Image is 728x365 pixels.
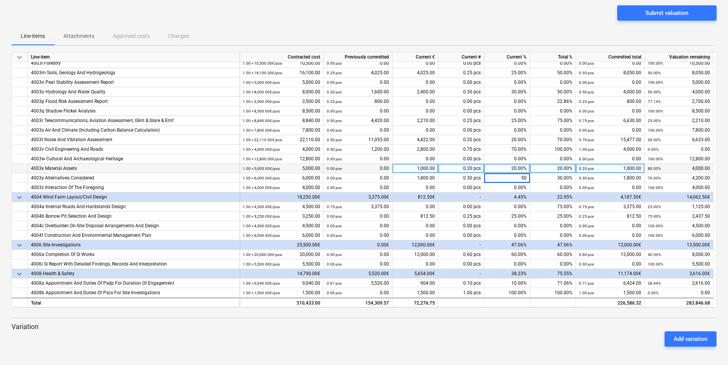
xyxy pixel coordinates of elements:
[579,80,594,85] small: 0.00 pcs
[648,68,710,78] div: 8,050.00
[579,116,641,125] div: 6,630.00
[327,145,389,154] div: 1,200.00
[645,52,713,62] div: Valuation remaining
[392,259,438,269] div: 0.00
[392,279,438,288] div: 904.00
[392,221,438,231] div: 0.00
[438,52,484,62] div: Current #
[31,231,236,240] div: 4004f Construction And Environmental Management Plan
[438,202,484,212] div: 0.00 pcs
[665,331,717,347] button: Add variation
[15,53,24,62] span: keyboard_arrow_down
[327,205,342,209] small: 0.75 pcs
[579,138,594,142] small: 0.70 pcs
[530,183,576,192] div: 0.00%
[438,221,484,231] div: 0.00 pcs
[243,202,320,212] div: 4,500.00
[579,214,594,218] small: 0.25 pcs
[243,214,280,218] small: 1.00 × 3,250.00€ / pcs
[530,173,576,183] div: 30.00%
[579,157,594,161] small: 0.00 pcs
[243,186,280,190] small: 1.00 × 4,000.00€ / pcs
[530,192,576,202] div: 22.95%
[327,71,342,75] small: 0.25 pcs
[31,116,236,125] div: 4003r Telecommunications, Aviation Assessment, Glint & Glare & Emf
[63,32,94,40] p: Attachments
[648,212,710,221] div: 2,437.50
[648,61,663,65] small: 100.00%
[438,250,484,259] div: 0.60 pcs
[327,183,389,192] div: 0.00
[579,147,594,152] small: 1.00 pcs
[392,59,438,68] div: 0.00
[327,147,342,152] small: 0.30 pcs
[243,97,320,106] div: 3,500.00
[579,212,641,221] div: 812.50
[648,109,663,113] small: 100.00%
[530,221,576,231] div: 0.00%
[579,221,641,231] div: 0.00
[579,106,641,116] div: 0.00
[579,71,594,75] small: 0.50 pcs
[648,128,663,132] small: 100.00%
[579,99,594,104] small: 0.23 pcs
[243,138,282,142] small: 1.00 × 22,110.00€ / pcs
[484,221,530,231] div: 0.00%
[438,135,484,145] div: 0.20 pcs
[327,80,342,85] small: 0.00 pcs
[438,192,484,202] div: -
[484,68,530,78] div: 25.00%
[243,145,320,154] div: 4,000.00
[327,250,389,259] div: 0.00
[484,59,530,68] div: 0.00%
[327,99,342,104] small: 0.23 pcs
[243,125,320,135] div: 7,800.00
[648,80,663,85] small: 100.00%
[648,214,661,218] small: 75.00%
[240,269,324,279] div: 14,790.00€
[530,78,576,87] div: 0.00%
[530,135,576,145] div: 70.00%
[31,106,236,116] div: 4003q Shadow Flicker Analysis
[484,106,530,116] div: 0.00%
[576,298,645,307] div: 226,586.32
[648,78,710,87] div: 5,000.00
[530,87,576,97] div: 50.00%
[484,145,530,154] div: 70.00%
[392,135,438,145] div: 4,422.00
[648,233,663,238] small: 100.00%
[645,192,713,202] div: 14,062.50€
[579,233,594,238] small: 0.00 pcs
[438,231,484,240] div: 0.00 pcs
[327,128,342,132] small: 0.00 pcs
[324,269,392,279] div: 5,520.00€
[579,176,594,180] small: 0.30 pcs
[648,205,661,209] small: 25.00%
[327,176,342,180] small: 0.00 pcs
[327,97,389,106] div: 800.00
[648,145,710,154] div: 0.00
[648,221,710,231] div: 4,500.00
[327,125,389,135] div: 0.00
[648,176,661,180] small: 70.00%
[392,183,438,192] div: 0.00
[243,80,280,85] small: 1.00 × 5,000.00€ / pcs
[438,116,484,125] div: 0.25 pcs
[392,240,438,250] div: 12,000.00€
[438,59,484,68] div: 0.00 pcs
[484,259,530,269] div: 0.00%
[484,240,530,250] div: 47.06%
[648,125,710,135] div: 7,800.00
[530,279,576,288] div: 71.06%
[31,59,236,68] div: 4003l Forestry
[674,334,707,344] div: Add variation
[484,231,530,240] div: 0.00%
[392,52,438,62] div: Current €
[243,106,320,116] div: 8,500.00
[243,183,320,192] div: 4,000.00
[484,125,530,135] div: 0.00%
[243,135,320,145] div: 22,110.00
[438,288,484,298] div: 1.00 pcs
[484,164,530,173] div: 20.00%
[576,269,645,279] div: 11,174.00€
